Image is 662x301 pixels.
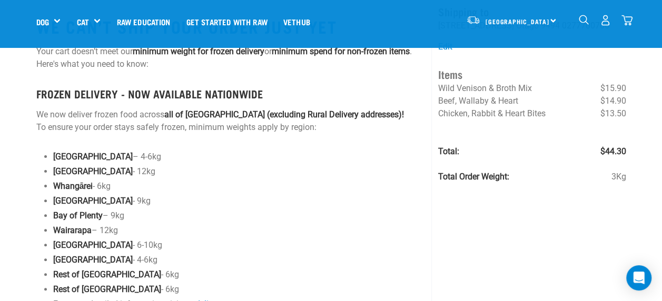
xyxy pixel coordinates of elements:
[76,16,88,28] a: Cat
[438,42,452,52] a: Edit
[164,109,404,119] strong: all of [GEOGRAPHIC_DATA] (excluding Rural Delivery addresses)!
[108,1,178,43] a: Raw Education
[53,180,426,193] p: - 6kg
[611,170,626,183] span: 3Kg
[600,145,626,158] span: $44.30
[579,15,589,25] img: home-icon-1@2x.png
[53,150,426,163] p: – 4-6kg
[53,268,426,281] p: - 6kg
[53,224,426,237] p: – 12kg
[486,19,549,23] span: [GEOGRAPHIC_DATA]
[438,66,626,82] h4: Items
[53,284,161,294] strong: Rest of [GEOGRAPHIC_DATA]
[438,172,509,182] strong: Total Order Weight:
[53,254,426,266] p: - 4-6kg
[621,15,633,26] img: home-icon@2x.png
[272,46,410,56] strong: minimum spend for non-frozen items
[600,15,611,26] img: user.png
[438,108,546,118] span: Chicken, Rabbit & Heart Bites
[53,196,133,206] strong: [GEOGRAPHIC_DATA]
[438,96,518,106] span: Beef, Wallaby & Heart
[600,95,626,107] span: $14.90
[600,82,626,95] span: $15.90
[53,283,426,296] p: - 6kg
[600,107,626,120] span: $13.50
[36,108,426,134] p: We now deliver frozen food across To ensure your order stays safely frozen, minimum weights apply...
[36,87,426,99] h4: FROZEN DELIVERY - NOW AVAILABLE NATIONWIDE
[179,1,275,43] a: Get started with Raw
[626,265,651,290] div: Open Intercom Messenger
[438,83,532,93] span: Wild Venison & Broth Mix
[53,195,426,207] p: - 9kg
[53,255,133,265] strong: [GEOGRAPHIC_DATA]
[53,152,133,162] strong: [GEOGRAPHIC_DATA]
[275,1,318,43] a: Vethub
[36,45,426,71] p: Your cart doesn’t meet our or . Here's what you need to know:
[438,146,459,156] strong: Total:
[53,209,426,222] p: – 9kg
[53,181,93,191] strong: Whangārei
[53,239,426,252] p: - 6-10kg
[53,165,426,178] p: - 12kg
[133,46,264,56] strong: minimum weight for frozen delivery
[53,269,161,279] strong: Rest of [GEOGRAPHIC_DATA]
[53,210,103,220] strong: Bay of Plenty
[53,225,92,235] strong: Wairarapa
[53,166,133,176] strong: [GEOGRAPHIC_DATA]
[53,240,133,250] strong: [GEOGRAPHIC_DATA]
[466,15,480,25] img: van-moving.png
[36,16,49,28] a: Dog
